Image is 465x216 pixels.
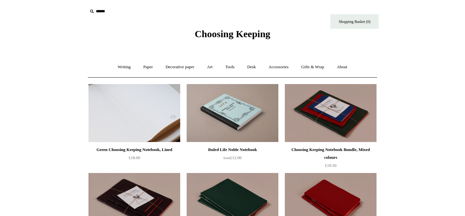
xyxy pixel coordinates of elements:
span: £12.00 [223,155,242,160]
a: Gifts & Wrap [295,59,330,76]
a: Accessories [263,59,294,76]
span: Choosing Keeping [195,28,270,39]
div: Ruled Life Noble Notebook [188,146,277,154]
a: Decorative paper [160,59,200,76]
a: Green Choosing Keeping Notebook, Lined Green Choosing Keeping Notebook, Lined [88,84,180,142]
span: £18.00 [129,155,140,160]
a: Green Choosing Keeping Notebook, Lined £18.00 [88,146,180,172]
a: Tools [220,59,241,76]
span: £19.50 [325,163,336,168]
span: from [223,156,230,160]
a: Paper [138,59,159,76]
a: Choosing Keeping [195,34,270,38]
a: Writing [112,59,137,76]
div: Green Choosing Keeping Notebook, Lined [90,146,179,154]
a: Ruled Life Noble Notebook from£12.00 [187,146,278,172]
a: Choosing Keeping Notebook Bundle, Mixed colours £19.50 [285,146,377,172]
img: Ruled Life Noble Notebook [187,84,278,142]
a: Desk [242,59,262,76]
div: Choosing Keeping Notebook Bundle, Mixed colours [286,146,375,161]
a: Art [201,59,218,76]
img: Green Choosing Keeping Notebook, Lined [88,84,180,142]
a: Shopping Basket (0) [330,14,379,29]
a: About [331,59,353,76]
a: Choosing Keeping Notebook Bundle, Mixed colours Choosing Keeping Notebook Bundle, Mixed colours [285,84,377,142]
img: Choosing Keeping Notebook Bundle, Mixed colours [285,84,377,142]
a: Ruled Life Noble Notebook Ruled Life Noble Notebook [187,84,278,142]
